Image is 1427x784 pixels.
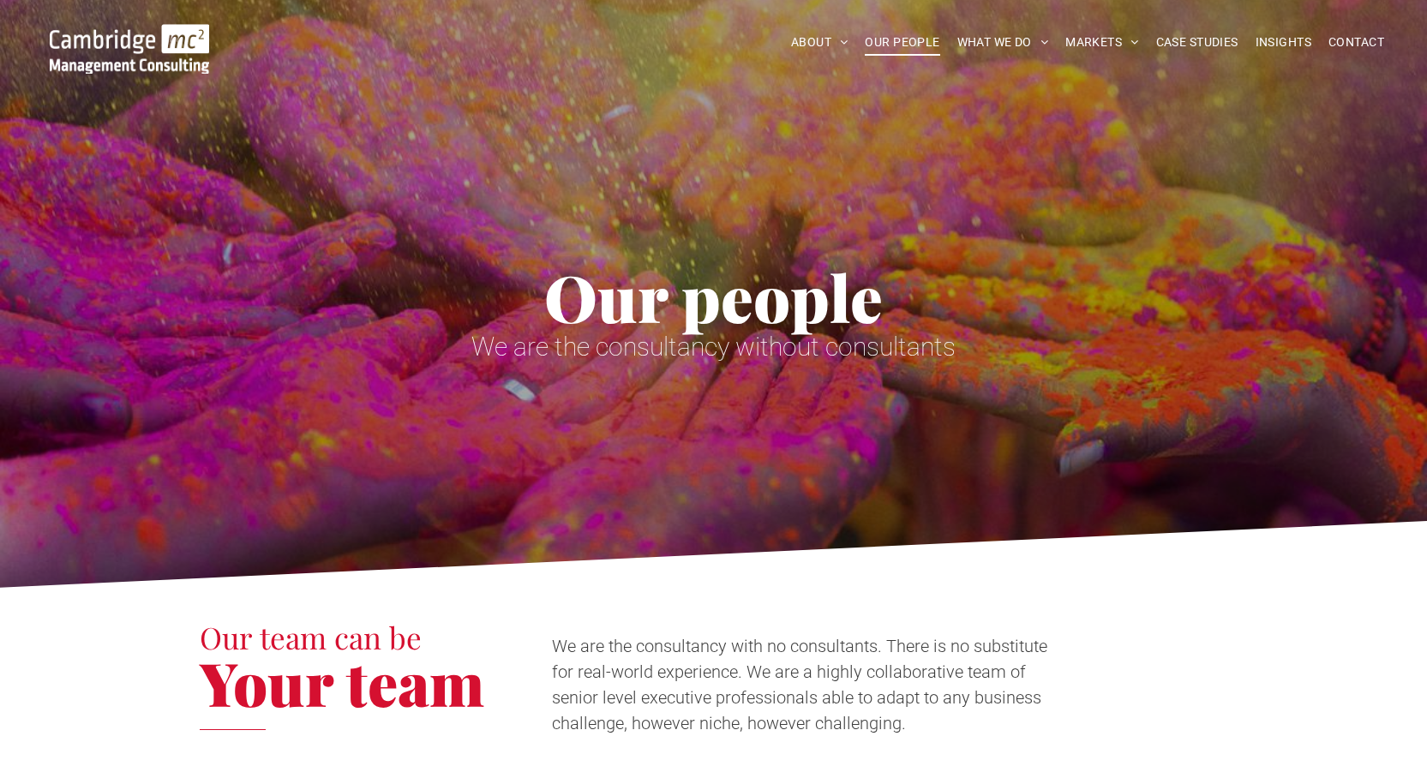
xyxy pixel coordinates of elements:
a: Your Business Transformed | Cambridge Management Consulting [50,27,209,45]
a: CONTACT [1320,29,1393,56]
span: Our people [544,254,883,339]
span: We are the consultancy with no consultants. There is no substitute for real-world experience. We ... [552,636,1047,733]
a: CASE STUDIES [1148,29,1247,56]
a: ABOUT [782,29,857,56]
a: WHAT WE DO [949,29,1058,56]
span: We are the consultancy without consultants [471,332,956,362]
a: OUR PEOPLE [856,29,948,56]
img: Go to Homepage [50,24,209,74]
span: Our team can be [200,617,422,657]
a: MARKETS [1057,29,1147,56]
a: INSIGHTS [1247,29,1320,56]
span: Your team [200,642,484,722]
